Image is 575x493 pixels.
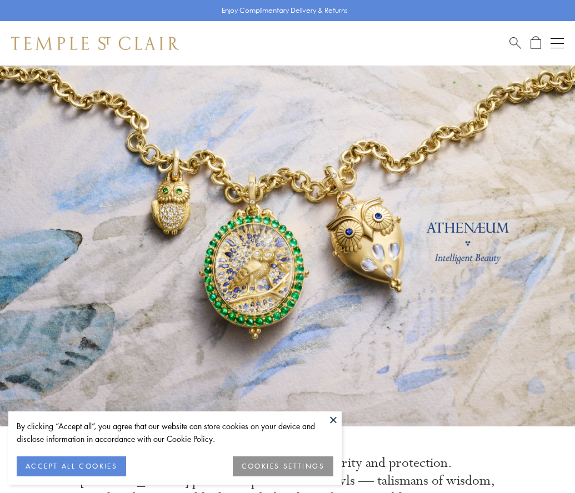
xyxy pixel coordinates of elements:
[233,456,333,476] button: COOKIES SETTINGS
[222,5,348,16] p: Enjoy Complimentary Delivery & Returns
[17,456,126,476] button: ACCEPT ALL COOKIES
[509,36,521,50] a: Search
[531,36,541,50] a: Open Shopping Bag
[551,37,564,50] button: Open navigation
[11,37,179,50] img: Temple St. Clair
[17,420,333,445] div: By clicking “Accept all”, you agree that our website can store cookies on your device and disclos...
